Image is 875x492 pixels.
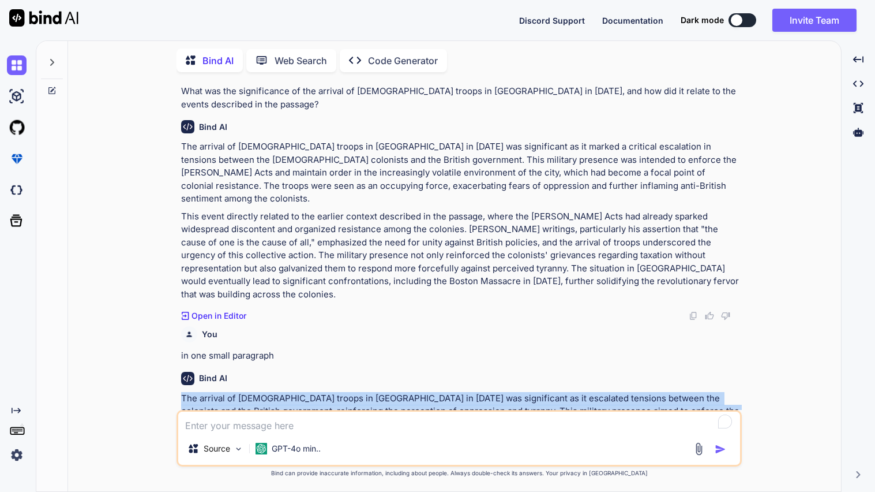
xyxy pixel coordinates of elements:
img: premium [7,149,27,169]
button: Invite Team [772,9,857,32]
img: icon [715,443,726,455]
p: GPT-4o min.. [272,443,321,454]
p: Open in Editor [191,310,246,322]
p: Code Generator [368,54,438,68]
p: Source [204,443,230,454]
img: githubLight [7,118,27,137]
p: This event directly related to the earlier context described in the passage, where the [PERSON_NA... [181,210,739,301]
p: The arrival of [DEMOGRAPHIC_DATA] troops in [GEOGRAPHIC_DATA] in [DATE] was significant as it mar... [181,140,739,206]
h6: Bind AI [199,121,227,133]
button: Documentation [602,14,663,27]
button: Discord Support [519,14,585,27]
img: dislike [721,311,730,320]
img: Pick Models [234,444,243,454]
img: Bind AI [9,9,78,27]
p: Web Search [275,54,327,68]
img: chat [7,55,27,75]
p: Bind AI [202,54,234,68]
p: The arrival of [DEMOGRAPHIC_DATA] troops in [GEOGRAPHIC_DATA] in [DATE] was significant as it esc... [181,392,739,470]
img: settings [7,445,27,465]
span: Dark mode [681,14,724,26]
p: Bind can provide inaccurate information, including about people. Always double-check its answers.... [176,469,742,478]
span: Documentation [602,16,663,25]
img: GPT-4o mini [256,443,267,454]
img: copy [689,311,698,320]
img: like [705,311,714,320]
p: What was the significance of the arrival of [DEMOGRAPHIC_DATA] troops in [GEOGRAPHIC_DATA] in [DA... [181,85,739,111]
img: attachment [692,442,705,456]
span: Discord Support [519,16,585,25]
img: darkCloudIdeIcon [7,180,27,200]
p: in one small paragraph [181,349,739,363]
textarea: To enrich screen reader interactions, please activate Accessibility in Grammarly extension settings [178,412,740,433]
img: ai-studio [7,87,27,106]
h6: You [202,329,217,340]
h6: Bind AI [199,372,227,384]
